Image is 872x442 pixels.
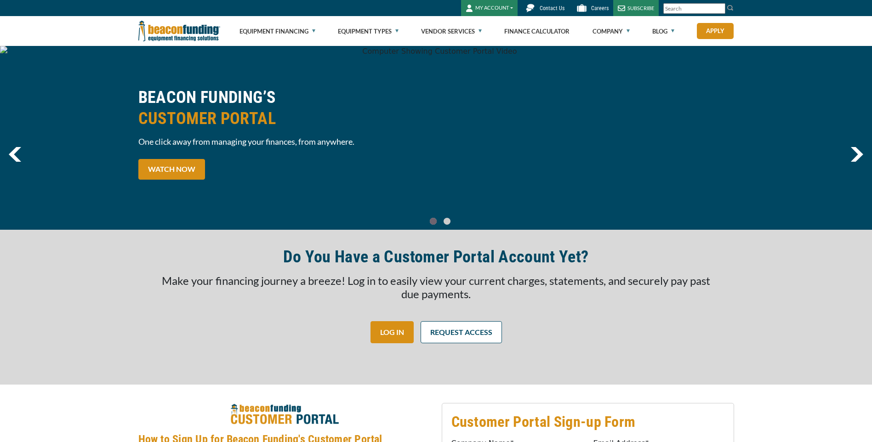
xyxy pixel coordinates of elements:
a: Clear search text [716,5,723,12]
h3: Customer Portal Sign-up Form [451,413,724,431]
a: Vendor Services [421,17,482,46]
span: One click away from managing your finances, from anywhere. [138,136,431,147]
a: Finance Calculator [504,17,570,46]
img: Beacon Funding Corporation logo [138,16,220,46]
a: next [850,147,863,162]
img: Search [727,4,734,11]
a: Go To Slide 1 [442,217,453,225]
h2: Do You Have a Customer Portal Account Yet? [283,246,588,267]
span: CUSTOMER PORTAL [138,108,431,129]
a: Company [593,17,630,46]
a: Equipment Financing [239,17,315,46]
a: Equipment Types [338,17,399,46]
span: Careers [591,5,609,11]
a: LOG IN [370,321,414,343]
a: Blog [652,17,674,46]
a: WATCH NOW [138,159,205,180]
img: Right Navigator [850,147,863,162]
input: Search [663,3,725,14]
a: REQUEST ACCESS [421,321,502,343]
span: Make your financing journey a breeze! Log in to easily view your current charges, statements, and... [162,274,710,300]
a: Apply [697,23,734,39]
a: Go To Slide 0 [428,217,439,225]
img: Left Navigator [9,147,21,162]
h2: BEACON FUNDING’S [138,87,431,129]
a: previous [9,147,21,162]
span: Contact Us [540,5,564,11]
